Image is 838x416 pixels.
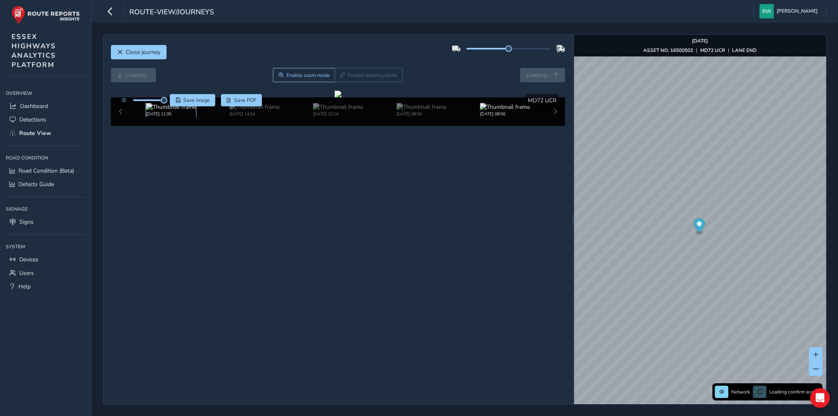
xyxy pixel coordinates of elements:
button: Zoom [273,68,335,82]
div: Signage [6,203,86,215]
div: Road Condition [6,152,86,164]
span: MD72 UCR [528,97,556,104]
a: Defects Guide [6,178,86,191]
span: Route View [19,129,51,137]
div: [DATE] 15:14 [313,111,363,117]
a: Route View [6,126,86,140]
img: Thumbnail frame [396,103,446,111]
img: Thumbnail frame [146,103,196,111]
div: [DATE] 11:35 [146,111,196,117]
span: Enable zoom mode [286,72,330,79]
a: Devices [6,253,86,266]
button: Close journey [111,45,167,59]
img: diamond-layout [759,4,774,18]
span: Network [731,389,750,395]
a: Signs [6,215,86,229]
img: rr logo [11,6,80,24]
strong: LANE END [732,47,757,54]
div: Map marker [694,218,705,235]
span: Loading confirm assets [769,389,820,395]
img: Thumbnail frame [230,103,279,111]
div: [DATE] 08:50 [480,111,530,117]
span: Save PDF [234,97,257,103]
div: Overview [6,87,86,99]
div: | | [643,47,757,54]
span: Save image [183,97,210,103]
strong: MD72 UCR [700,47,725,54]
a: Help [6,280,86,293]
span: route-view/journeys [129,7,214,18]
span: Road Condition (Beta) [18,167,74,175]
span: [PERSON_NAME] [777,4,818,18]
button: [PERSON_NAME] [759,4,820,18]
span: ESSEX HIGHWAYS ANALYTICS PLATFORM [11,32,56,70]
button: Save [170,94,215,106]
a: Detections [6,113,86,126]
div: [DATE] 14:24 [230,111,279,117]
button: PDF [221,94,262,106]
a: Road Condition (Beta) [6,164,86,178]
span: Devices [19,256,38,263]
span: Detections [19,116,46,124]
img: Thumbnail frame [313,103,363,111]
img: Thumbnail frame [480,103,530,111]
div: Open Intercom Messenger [810,388,830,408]
div: System [6,241,86,253]
span: Dashboard [20,102,48,110]
strong: ASSET NO. 16500502 [643,47,693,54]
a: Dashboard [6,99,86,113]
strong: [DATE] [692,38,708,44]
span: Signs [19,218,34,226]
div: [DATE] 08:50 [396,111,446,117]
span: Defects Guide [18,180,54,188]
span: Users [19,269,34,277]
a: Users [6,266,86,280]
span: Close journey [126,48,160,56]
span: Help [18,283,31,290]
